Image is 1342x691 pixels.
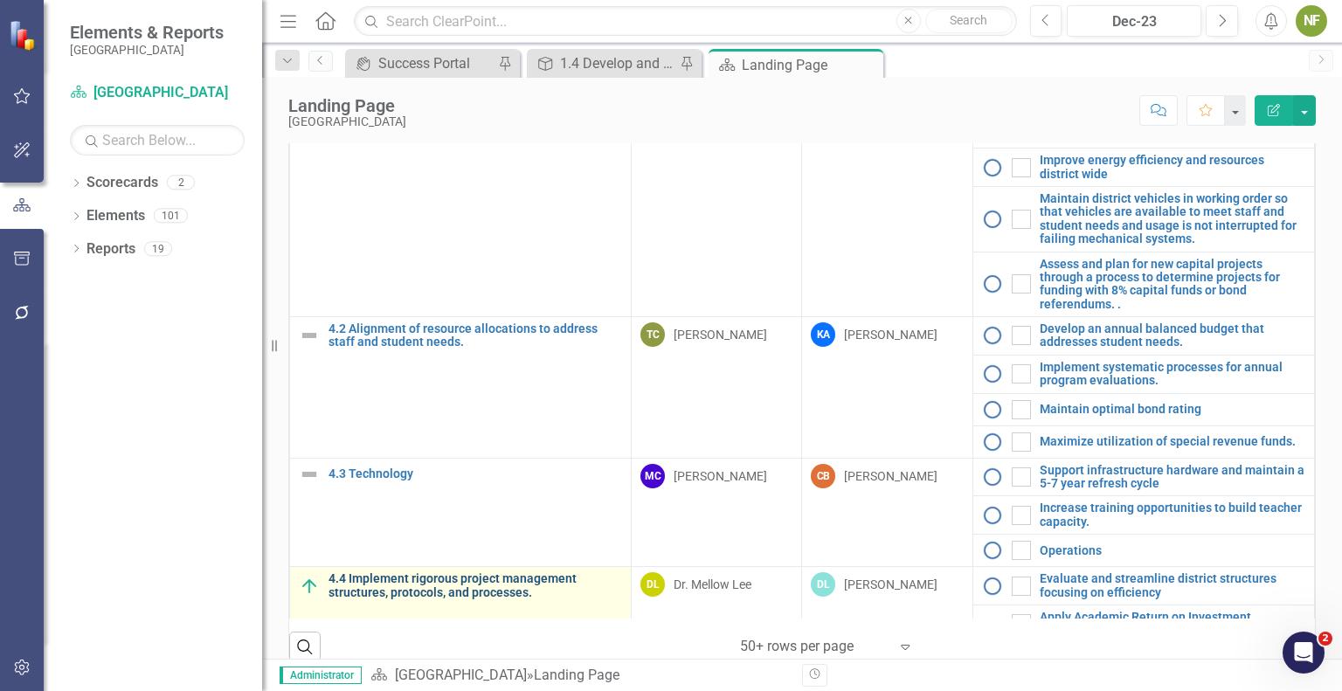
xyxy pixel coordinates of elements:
div: [PERSON_NAME] [844,467,937,485]
div: » [370,666,789,686]
div: MC [640,464,665,488]
img: No Information [982,363,1003,384]
td: Double-Click to Edit [802,317,972,459]
td: Double-Click to Edit Right Click for Context Menu [972,535,1314,567]
td: Double-Click to Edit Right Click for Context Menu [972,317,1314,356]
td: Double-Click to Edit Right Click for Context Menu [972,252,1314,317]
td: Double-Click to Edit [632,458,802,567]
div: 19 [144,241,172,256]
a: Success Portal [349,52,494,74]
td: Double-Click to Edit Right Click for Context Menu [972,496,1314,535]
input: Search Below... [70,125,245,155]
div: 2 [167,176,195,190]
img: No Information [982,273,1003,294]
iframe: Intercom live chat [1283,632,1325,674]
div: Dr. Mellow Lee [674,576,751,593]
div: Success Portal [378,52,494,74]
div: [PERSON_NAME] [674,326,767,343]
a: Apply Academic Return on Investment Strategies [1040,611,1305,638]
div: DL [811,572,835,597]
img: ClearPoint Strategy [8,19,39,51]
a: Implement systematic processes for annual program evaluations. [1040,361,1305,388]
td: Double-Click to Edit Right Click for Context Menu [972,393,1314,425]
a: Scorecards [86,173,158,193]
span: Elements & Reports [70,22,224,43]
div: Landing Page [534,667,619,683]
td: Double-Click to Edit [802,567,972,644]
div: TC [640,322,665,347]
img: On Target [299,576,320,597]
img: Not Defined [982,613,1003,634]
div: [PERSON_NAME] [844,576,937,593]
img: Not Defined [299,325,320,346]
img: No Information [982,540,1003,561]
a: Increase training opportunities to build teacher capacity. [1040,501,1305,529]
img: No Information [982,505,1003,526]
a: Operations [1040,544,1305,557]
a: Elements [86,206,145,226]
div: CB [811,464,835,488]
a: Evaluate and streamline district structures focusing on efficiency [1040,572,1305,599]
div: DL [640,572,665,597]
td: Double-Click to Edit Right Click for Context Menu [290,317,632,459]
a: [GEOGRAPHIC_DATA] [70,83,245,103]
div: [GEOGRAPHIC_DATA] [288,115,406,128]
img: No Information [982,576,1003,597]
a: Maintain optimal bond rating [1040,403,1305,416]
div: 101 [154,209,188,224]
a: Maximize utilization of special revenue funds. [1040,435,1305,448]
img: No Information [982,432,1003,453]
td: Double-Click to Edit Right Click for Context Menu [972,425,1314,458]
img: No Information [982,325,1003,346]
div: [PERSON_NAME] [844,326,937,343]
img: No Information [982,466,1003,487]
img: No Information [982,209,1003,230]
a: 1.4 Develop and implement rigor in selection and hiring processes that effectively identify and s... [531,52,675,74]
a: 4.3 Technology [329,467,622,480]
td: Double-Click to Edit [632,567,802,644]
div: [PERSON_NAME] [674,467,767,485]
div: Landing Page [742,54,879,76]
a: Maintain district vehicles in working order so that vehicles are available to meet staff and stud... [1040,192,1305,246]
td: Double-Click to Edit Right Click for Context Menu [972,149,1314,187]
div: KA [811,322,835,347]
div: 1.4 Develop and implement rigor in selection and hiring processes that effectively identify and s... [560,52,675,74]
a: Improve energy efficiency and resources district wide [1040,154,1305,181]
small: [GEOGRAPHIC_DATA] [70,43,224,57]
a: Reports [86,239,135,259]
a: Assess and plan for new capital projects through a process to determine projects for funding with... [1040,258,1305,312]
button: Dec-23 [1067,5,1201,37]
td: Double-Click to Edit Right Click for Context Menu [972,605,1314,643]
div: Dec-23 [1073,11,1195,32]
a: [GEOGRAPHIC_DATA] [395,667,527,683]
button: Search [925,9,1013,33]
div: Landing Page [288,96,406,115]
img: No Information [982,157,1003,178]
a: Support infrastructure hardware and maintain a 5-7 year refresh cycle [1040,464,1305,491]
input: Search ClearPoint... [354,6,1016,37]
a: 4.4 Implement rigorous project management structures, protocols, and processes. [329,572,622,599]
img: No Information [982,399,1003,420]
td: Double-Click to Edit Right Click for Context Menu [290,458,632,567]
td: Double-Click to Edit Right Click for Context Menu [290,567,632,644]
span: Administrator [280,667,362,684]
button: NF [1296,5,1327,37]
a: 4.2 Alignment of resource allocations to address staff and student needs. [329,322,622,349]
td: Double-Click to Edit [802,458,972,567]
td: Double-Click to Edit Right Click for Context Menu [972,186,1314,252]
img: Not Defined [299,464,320,485]
a: Develop an annual balanced budget that addresses student needs. [1040,322,1305,349]
span: 2 [1318,632,1332,646]
td: Double-Click to Edit Right Click for Context Menu [972,355,1314,393]
td: Double-Click to Edit Right Click for Context Menu [972,458,1314,496]
span: Search [950,13,987,27]
td: Double-Click to Edit [632,317,802,459]
td: Double-Click to Edit Right Click for Context Menu [972,567,1314,605]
